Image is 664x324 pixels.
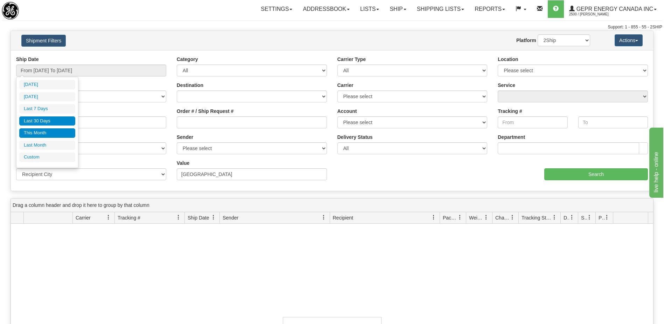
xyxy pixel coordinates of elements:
[208,211,219,223] a: Ship Date filter column settings
[480,211,492,223] a: Weight filter column settings
[177,56,198,63] label: Category
[19,128,75,138] li: This Month
[19,92,75,102] li: [DATE]
[103,211,114,223] a: Carrier filter column settings
[615,34,643,46] button: Actions
[173,211,184,223] a: Tracking # filter column settings
[298,0,355,18] a: Addressbook
[498,116,567,128] input: From
[564,214,569,221] span: Delivery Status
[516,37,536,44] label: Platform
[11,198,653,212] div: grid grouping header
[118,214,140,221] span: Tracking #
[454,211,466,223] a: Packages filter column settings
[2,2,19,20] img: logo2500.jpg
[498,108,522,115] label: Tracking #
[5,4,65,13] div: live help - online
[177,108,234,115] label: Order # / Ship Request #
[575,6,653,12] span: GEPR Energy Canada Inc
[19,153,75,162] li: Custom
[566,211,578,223] a: Delivery Status filter column settings
[583,211,595,223] a: Shipment Issues filter column settings
[76,214,91,221] span: Carrier
[544,168,648,180] input: Search
[337,108,357,115] label: Account
[469,0,510,18] a: Reports
[177,134,193,141] label: Sender
[564,0,662,18] a: GEPR Energy Canada Inc 2500 / [PERSON_NAME]
[223,214,238,221] span: Sender
[337,82,354,89] label: Carrier
[498,134,525,141] label: Department
[19,116,75,126] li: Last 30 Days
[355,0,384,18] a: Lists
[337,134,373,141] label: Delivery Status
[256,0,298,18] a: Settings
[177,82,203,89] label: Destination
[188,214,209,221] span: Ship Date
[569,11,622,18] span: 2500 / [PERSON_NAME]
[648,126,663,198] iframe: chat widget
[19,104,75,114] li: Last 7 Days
[548,211,560,223] a: Tracking Status filter column settings
[495,214,510,221] span: Charge
[177,160,190,167] label: Value
[2,24,662,30] div: Support: 1 - 855 - 55 - 2SHIP
[578,116,648,128] input: To
[599,214,604,221] span: Pickup Status
[333,214,353,221] span: Recipient
[506,211,518,223] a: Charge filter column settings
[498,82,515,89] label: Service
[19,141,75,150] li: Last Month
[428,211,440,223] a: Recipient filter column settings
[412,0,469,18] a: Shipping lists
[498,56,518,63] label: Location
[522,214,552,221] span: Tracking Status
[16,56,39,63] label: Ship Date
[601,211,613,223] a: Pickup Status filter column settings
[581,214,587,221] span: Shipment Issues
[337,56,366,63] label: Carrier Type
[318,211,330,223] a: Sender filter column settings
[19,80,75,89] li: [DATE]
[443,214,457,221] span: Packages
[384,0,411,18] a: Ship
[21,35,66,47] button: Shipment Filters
[469,214,484,221] span: Weight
